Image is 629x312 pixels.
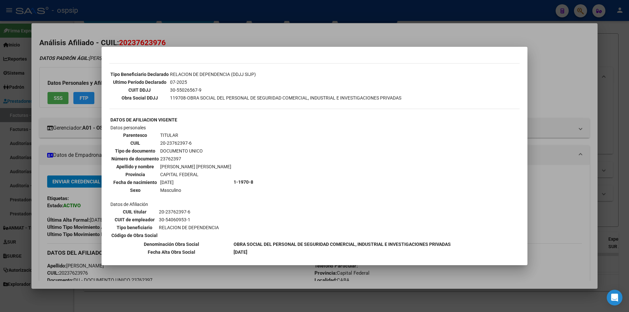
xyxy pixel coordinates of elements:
[111,139,159,147] th: CUIL
[111,208,158,215] th: CUIL titular
[159,224,219,231] td: RELACION DE DEPENDENCIA
[111,179,159,186] th: Fecha de nacimiento
[110,241,233,248] th: Denominación Obra Social
[111,232,158,239] th: Código de Obra Social
[159,208,219,215] td: 20-23762397-6
[607,290,622,305] div: Open Intercom Messenger
[234,50,247,55] b: [DATE]
[160,139,232,147] td: 20-23762397-6
[160,179,232,186] td: [DATE]
[170,71,402,78] td: RELACION DE DEPENDENCIA (DDJJ SIJP)
[110,94,169,101] th: Obra Social DDJJ
[159,216,219,223] td: 30-54060953-1
[111,132,159,139] th: Parentesco
[234,242,451,247] b: OBRA SOCIAL DEL PERSONAL DE SEGURIDAD COMERCIAL, INDUSTRIAL E INVESTIGACIONES PRIVADAS
[160,171,232,178] td: CAPITAL FEDERAL
[111,224,158,231] th: Tipo beneficiario
[111,155,159,162] th: Número de documento
[160,163,232,170] td: [PERSON_NAME] [PERSON_NAME]
[111,171,159,178] th: Provincia
[110,71,169,78] th: Tipo Beneficiario Declarado
[234,249,247,255] b: [DATE]
[110,79,169,86] th: Ultimo Período Declarado
[160,187,232,194] td: Masculino
[111,147,159,155] th: Tipo de documento
[111,163,159,170] th: Apellido y nombre
[111,216,158,223] th: CUIT de empleador
[170,94,402,101] td: 119708-OBRA SOCIAL DEL PERSONAL DE SEGURIDAD COMERCIAL, INDUSTRIAL E INVESTIGACIONES PRIVADAS
[170,86,402,94] td: 30-55026567-9
[110,117,177,122] b: DATOS DE AFILIACION VIGENTE
[160,147,232,155] td: DOCUMENTO UNICO
[160,155,232,162] td: 23762397
[111,187,159,194] th: Sexo
[110,248,233,256] th: Fecha Alta Obra Social
[110,124,233,240] td: Datos personales Datos de Afiliación
[110,86,169,94] th: CUIT DDJJ
[160,132,232,139] td: TITULAR
[170,79,402,86] td: 07-2025
[234,179,253,185] b: 1-1970-8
